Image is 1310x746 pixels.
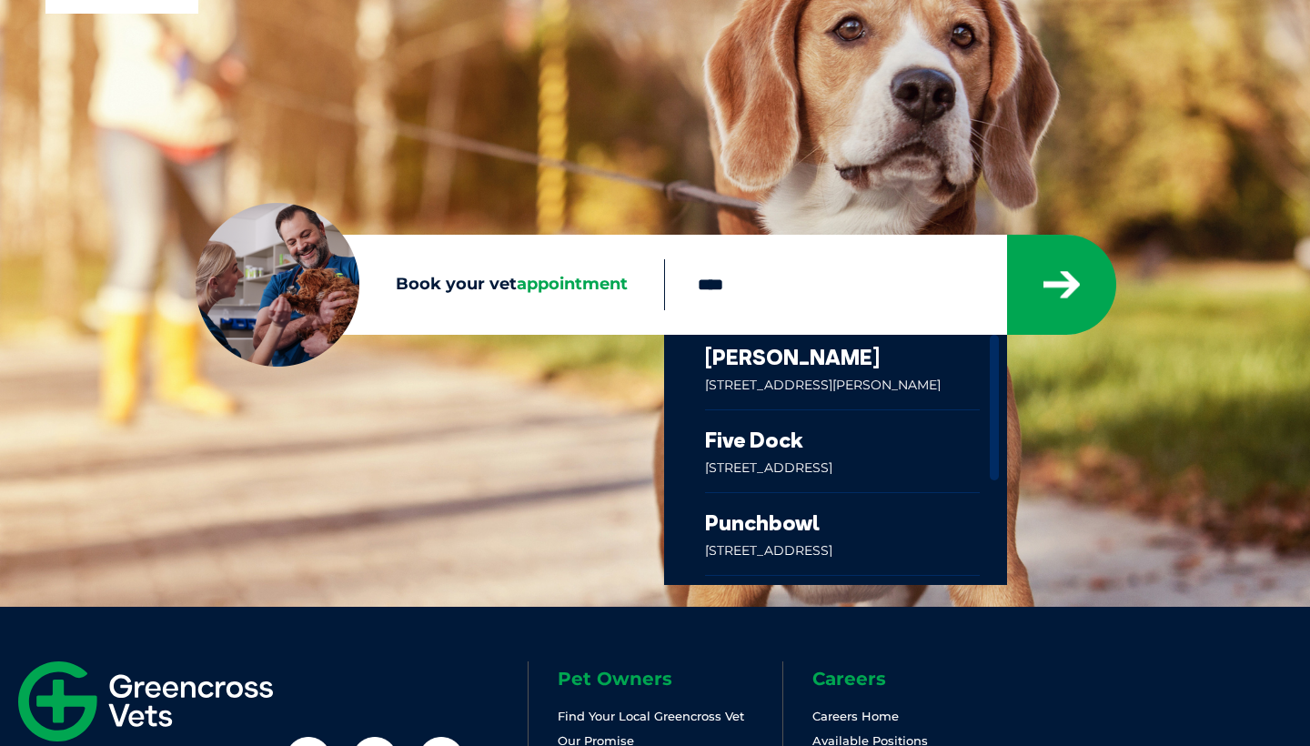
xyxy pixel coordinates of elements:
[812,709,899,723] a: Careers Home
[558,709,744,723] a: Find Your Local Greencross Vet
[812,670,1037,688] h6: Careers
[517,274,628,294] span: appointment
[1275,83,1293,101] button: Search
[196,271,664,298] label: Book your vet
[558,670,782,688] h6: Pet Owners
